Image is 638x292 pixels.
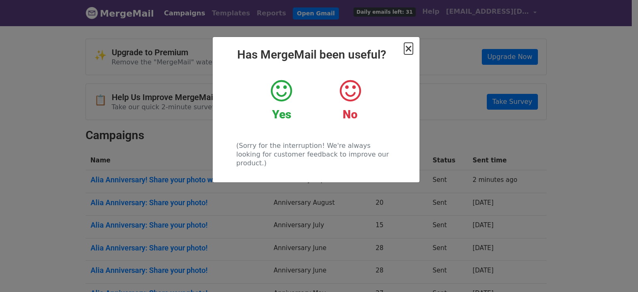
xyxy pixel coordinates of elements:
[596,252,638,292] div: Widget de chat
[404,44,412,54] button: Close
[236,141,395,167] p: (Sorry for the interruption! We're always looking for customer feedback to improve our product.)
[219,48,413,62] h2: Has MergeMail been useful?
[253,79,309,122] a: Yes
[404,43,412,54] span: ×
[596,252,638,292] iframe: Chat Widget
[272,108,291,121] strong: Yes
[343,108,358,121] strong: No
[322,79,378,122] a: No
